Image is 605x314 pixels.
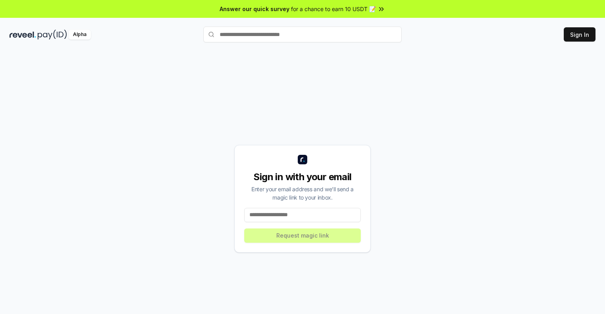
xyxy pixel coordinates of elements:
[10,30,36,40] img: reveel_dark
[244,185,361,202] div: Enter your email address and we’ll send a magic link to your inbox.
[244,171,361,183] div: Sign in with your email
[291,5,376,13] span: for a chance to earn 10 USDT 📝
[220,5,289,13] span: Answer our quick survey
[298,155,307,164] img: logo_small
[564,27,595,42] button: Sign In
[38,30,67,40] img: pay_id
[69,30,91,40] div: Alpha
